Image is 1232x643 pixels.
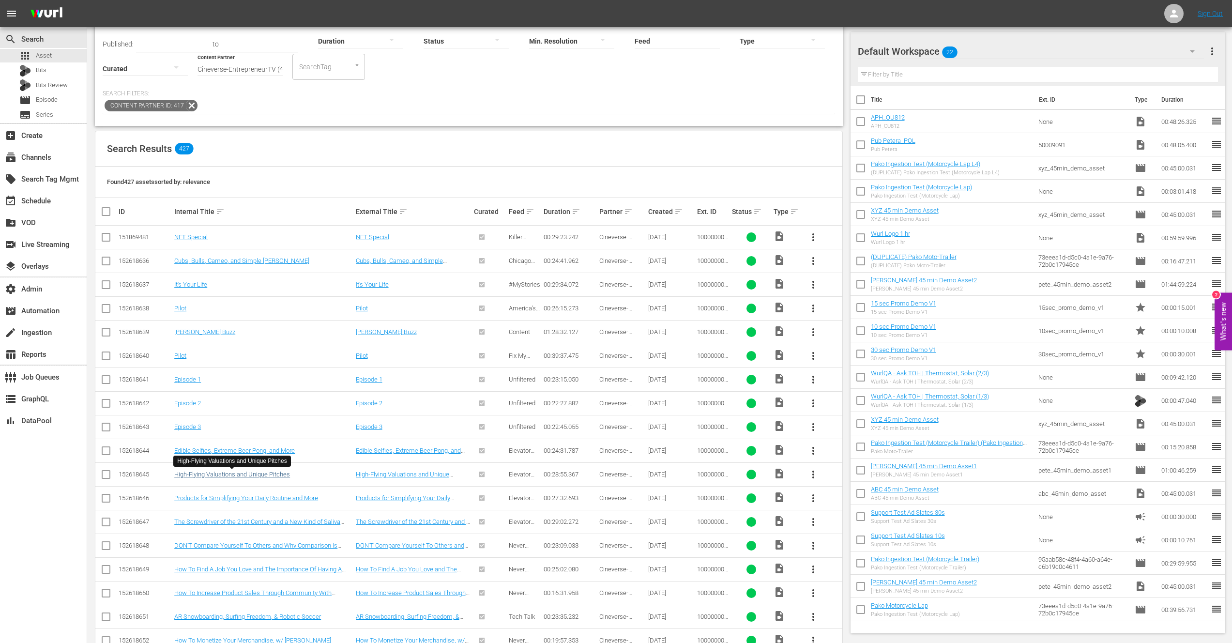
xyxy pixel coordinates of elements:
[802,273,825,296] button: more_vert
[871,532,945,539] a: Support Test Ad Slates 10s
[942,42,958,62] span: 22
[5,33,16,45] span: Search
[697,352,728,367] span: 1000000047198
[599,423,642,438] span: Cineverse-EntrepreneurTV
[174,352,186,359] a: Pilot
[697,281,728,295] span: 1000000019181
[1211,162,1222,173] span: reorder
[802,297,825,320] button: more_vert
[119,305,171,312] div: 152618638
[1157,296,1211,319] td: 00:00:15.001
[356,447,465,461] a: Edible Selfies, Extreme Beer Pong, and More
[648,376,694,383] div: [DATE]
[544,399,596,407] div: 00:22:27.882
[807,564,819,575] span: more_vert
[107,178,210,185] span: Found 427 assets sorted by: relevance
[807,231,819,243] span: more_vert
[774,349,785,361] span: Video
[19,79,31,91] div: Bits Review
[5,152,16,163] span: Channels
[356,328,417,336] a: [PERSON_NAME] Buzz
[1157,133,1211,156] td: 00:48:05.400
[509,423,535,430] span: Unfiltered
[871,123,905,129] div: APH_OU812
[36,95,58,105] span: Episode
[352,61,362,70] button: Open
[36,110,53,120] span: Series
[871,486,939,493] a: ABC 45 min Demo Asset
[1135,395,1146,407] img: TV Bits
[1034,319,1131,342] td: 10sec_promo_demo_v1
[697,305,728,319] span: 1000000047480
[119,257,171,264] div: 152618636
[356,471,453,485] a: High-Flying Valuations and Unique Pitches
[871,323,936,330] a: 10 sec Promo Demo V1
[103,40,134,48] span: Published:
[648,257,694,264] div: [DATE]
[753,207,762,216] span: sort
[1206,40,1218,63] button: more_vert
[1135,209,1146,220] span: Episode
[802,439,825,462] button: more_vert
[697,208,729,215] div: Ext. ID
[1034,249,1131,273] td: 73eeea1d-d5c0-4a1e-9a76-72b0c17945ce
[356,423,382,430] a: Episode 3
[1211,441,1222,452] span: reorder
[5,305,16,317] span: Automation
[175,143,193,154] span: 427
[5,173,16,185] span: Search Tag Mgmt
[1135,232,1146,244] span: Video
[1034,435,1131,459] td: 73eeea1d-d5c0-4a1e-9a76-72b0c17945ce
[648,305,694,312] div: [DATE]
[802,487,825,510] button: more_vert
[599,206,645,217] div: Partner
[474,208,506,215] div: Curated
[871,216,939,222] div: XYZ 45 min Demo Asset
[36,51,52,61] span: Asset
[526,207,534,216] span: sort
[871,286,977,292] div: [PERSON_NAME] 45 min Demo Asset2
[871,462,977,470] a: [PERSON_NAME] 45 min Demo Asset1
[697,257,728,272] span: 1000000019197
[5,393,16,405] span: GraphQL
[802,226,825,249] button: more_vert
[871,86,1034,113] th: Title
[1157,412,1211,435] td: 00:45:00.031
[774,278,785,290] span: Video
[174,494,318,502] a: Products for Simplifying Your Daily Routine and More
[807,421,819,433] span: more_vert
[807,445,819,457] span: more_vert
[774,373,785,384] span: Video
[871,276,977,284] a: [PERSON_NAME] 45 min Demo Asset2
[1135,185,1146,197] span: Video
[871,416,939,423] a: XYZ 45 min Demo Asset
[871,193,972,199] div: Pako Ingestion Test (Motorcycle Lap)
[871,160,980,168] a: Pako Ingestion Test (Motorcycle Lap L4)
[648,399,694,407] div: [DATE]
[1211,115,1222,127] span: reorder
[1034,226,1131,249] td: None
[802,534,825,557] button: more_vert
[871,146,915,153] div: Pub Petera
[599,352,642,367] span: Cineverse-EntrepreneurTV
[697,423,728,438] span: 1000000019471
[1135,255,1146,267] span: Episode
[399,207,408,216] span: sort
[174,542,341,556] a: DON'T Compare Yourself To Others and Why Comparison Is Killing Your Joy
[509,257,535,272] span: Chicago CEOs
[174,566,346,580] a: How To Find A Job You Love and The Importance Of Having A Vision In Life
[1211,185,1222,197] span: reorder
[1034,296,1131,319] td: 15sec_promo_demo_v1
[174,328,235,336] a: [PERSON_NAME] Buzz
[858,38,1204,65] div: Default Workspace
[807,350,819,362] span: more_vert
[356,566,461,580] a: How To Find A Job You Love and The Importance Of Having A Vision In Life
[802,344,825,367] button: more_vert
[572,207,580,216] span: sort
[1157,226,1211,249] td: 00:59:59.996
[871,300,936,307] a: 15 sec Promo Demo V1
[1211,231,1222,243] span: reorder
[648,352,694,359] div: [DATE]
[807,255,819,267] span: more_vert
[356,399,382,407] a: Episode 2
